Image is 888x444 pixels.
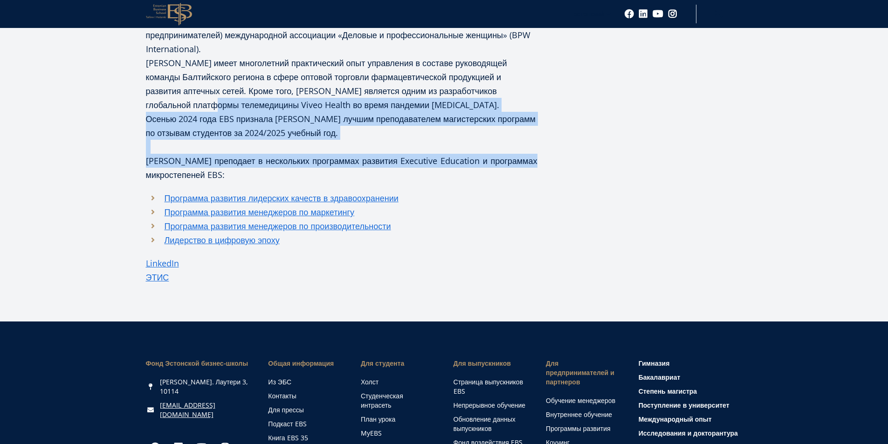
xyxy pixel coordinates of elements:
[160,377,248,396] font: [PERSON_NAME]. Лаутери 3, 10114
[361,377,379,386] font: Холст
[639,401,743,410] a: Поступление в университет
[361,429,382,437] font: MyEBS
[546,410,612,419] font: Внутреннее обучение
[361,391,403,410] font: Студенческая интрасеть
[454,377,523,396] font: Страница выпускников EBS
[639,401,730,410] font: Поступление в университет
[361,391,435,410] a: Студенческая интрасеть
[639,373,743,382] a: Бакалавриат
[146,359,248,368] font: Фонд Эстонской бизнес-школы
[454,415,516,433] font: Обновление данных выпускников
[546,396,620,405] a: Обучение менеджеров
[146,272,169,283] font: ЭТИС
[165,191,399,205] a: Программа развития лидерских качеств в здравоохранении
[268,391,296,400] font: Контакты
[454,401,528,410] a: Непрерывное обучение
[546,359,614,386] font: Для предпринимателей и партнеров
[268,433,342,443] a: Книга EBS 35
[146,256,179,270] a: LinkedIn
[146,57,507,110] font: [PERSON_NAME] имеет многолетний практический опыт управления в составе руководящей команды Балтий...
[361,377,435,387] a: Холст
[639,415,712,424] font: Международный опыт
[639,387,697,396] font: Степень магистра
[165,233,280,247] a: Лидерство в цифровую эпоху
[546,424,611,433] font: Программы развития
[639,359,670,368] font: Гимназия
[454,401,526,410] font: Непрерывное обучение
[160,401,215,419] font: [EMAIL_ADDRESS][DOMAIN_NAME]
[268,405,342,415] a: Для прессы
[546,424,620,433] a: Программы развития
[639,387,743,396] a: Степень магистра
[546,396,615,405] font: Обучение менеджеров
[454,415,528,433] a: Обновление данных выпускников
[146,258,179,269] font: LinkedIn
[146,113,536,138] font: Осенью 2024 года EBS признала [PERSON_NAME] лучшим преподавателем магистерских программ по отзыва...
[165,205,355,219] a: Программа развития менеджеров по маркетингу
[361,359,435,368] a: Для студента
[639,359,743,368] a: Гимназия
[268,419,306,428] font: Подкаст EBS
[268,377,291,386] font: Из ЭБС
[268,377,342,387] a: Из ЭБС
[268,433,308,442] font: Книга EBS 35
[639,373,681,382] font: Бакалавриат
[165,192,399,204] font: Программа развития лидерских качеств в здравоохранении
[268,359,334,368] font: Общая информация
[268,405,303,414] font: Для прессы
[361,359,404,368] font: Для студента
[546,410,620,419] a: Внутреннее обучение
[639,429,738,437] font: Исследования и докторантура
[165,206,355,218] font: Программа развития менеджеров по маркетингу
[361,415,395,424] font: План урока
[268,391,342,401] a: Контакты
[361,429,435,438] a: MyEBS
[165,234,280,246] font: Лидерство в цифровую эпоху
[165,220,391,232] font: Программа развития менеджеров по производительности
[454,359,511,368] font: Для выпускников
[146,155,537,180] font: [PERSON_NAME] преподает в нескольких программах развития Executive Education и программах микрост...
[268,419,342,429] a: Подкаст EBS
[639,415,743,424] a: Международный опыт
[160,401,250,419] a: [EMAIL_ADDRESS][DOMAIN_NAME]
[639,429,743,438] a: Исследования и докторантура
[361,415,435,424] a: План урока
[454,377,528,396] a: Страница выпускников EBS
[146,270,169,284] a: ЭТИС
[146,15,531,55] font: С 2018 года она является президентом Эстонского региона (Эстонская ассоциация женщин-предпринимат...
[165,219,391,233] a: Программа развития менеджеров по производительности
